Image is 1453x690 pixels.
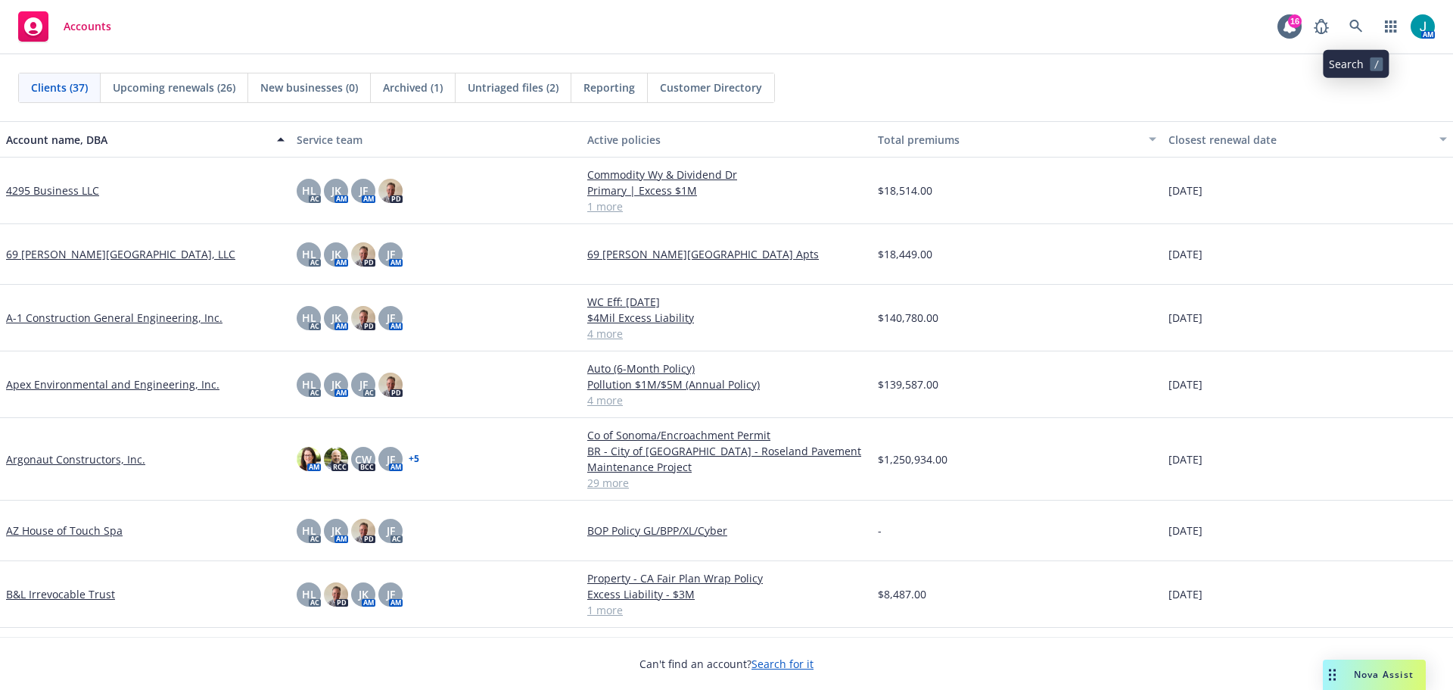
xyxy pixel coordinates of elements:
span: Archived (1) [383,80,443,95]
span: HL [302,183,316,198]
span: $139,587.00 [878,376,938,392]
a: Apex Environmental and Engineering, Inc. [6,376,219,392]
span: JK [331,523,341,539]
a: BR - City of [GEOGRAPHIC_DATA] - Roseland Pavement Maintenance Project [587,443,866,475]
div: 16 [1288,13,1302,27]
span: Customer Directory [660,80,762,95]
span: JF [387,523,395,539]
a: Switch app [1376,11,1406,42]
img: photo [324,447,348,471]
span: $1,250,934.00 [878,451,947,467]
img: photo [1411,14,1435,39]
span: Can't find an account? [639,656,814,672]
span: JK [331,183,341,198]
span: [DATE] [1168,586,1203,602]
span: JF [359,183,368,198]
button: Active policies [581,121,872,158]
a: 4 more [587,392,866,408]
a: Report a Bug [1306,11,1336,42]
span: CW [355,451,372,467]
a: Co of Sonoma/Encroachment Permit [587,427,866,443]
img: photo [351,306,375,330]
span: HL [302,246,316,262]
button: Nova Assist [1323,660,1426,690]
span: [DATE] [1168,183,1203,198]
span: Accounts [64,20,111,33]
img: photo [351,519,375,543]
span: [DATE] [1168,523,1203,539]
a: Pollution $1M/$5M (Annual Policy) [587,376,866,392]
a: Primary | Excess $1M [587,183,866,198]
div: Drag to move [1323,660,1342,690]
a: A-1 Construction General Engineering, Inc. [6,310,222,326]
span: $8,487.00 [878,586,926,602]
span: HL [302,310,316,326]
span: JF [359,376,368,392]
a: 69 [PERSON_NAME][GEOGRAPHIC_DATA] Apts [587,246,866,262]
span: HL [302,376,316,392]
span: [DATE] [1168,246,1203,262]
div: Closest renewal date [1168,132,1430,148]
span: [DATE] [1168,376,1203,392]
a: Accounts [12,5,117,48]
span: Clients (37) [31,80,88,95]
img: photo [324,582,348,607]
span: JF [387,451,395,467]
span: JK [331,376,341,392]
a: AZ House of Touch Spa [6,523,123,539]
div: Active policies [587,132,866,148]
a: + 5 [409,454,419,464]
img: photo [297,447,321,471]
a: Search for it [751,657,814,671]
span: New businesses (0) [260,80,358,95]
span: [DATE] [1168,310,1203,326]
a: Commodity Wy & Dividend Dr [587,167,866,183]
a: 4 more [587,326,866,342]
img: photo [378,373,403,397]
span: JK [359,586,369,602]
span: [DATE] [1168,451,1203,467]
span: $18,514.00 [878,183,932,198]
a: Search [1341,11,1371,42]
span: JF [387,310,395,326]
button: Closest renewal date [1162,121,1453,158]
button: Total premiums [872,121,1162,158]
span: JK [331,246,341,262]
div: Service team [297,132,575,148]
a: Argonaut Constructors, Inc. [6,451,145,467]
span: HL [302,586,316,602]
a: 1 more [587,602,866,618]
a: $4Mil Excess Liability [587,310,866,326]
a: Auto (6-Month Policy) [587,361,866,376]
a: BOP Policy GL/BPP/XL/Cyber [587,523,866,539]
span: $18,449.00 [878,246,932,262]
span: JF [387,586,395,602]
span: $140,780.00 [878,310,938,326]
span: JK [331,310,341,326]
a: 69 [PERSON_NAME][GEOGRAPHIC_DATA], LLC [6,246,235,262]
a: B&L Irrevocable Trust [6,586,115,602]
span: - [878,523,882,539]
div: Total premiums [878,132,1140,148]
button: Service team [291,121,581,158]
span: Reporting [583,80,635,95]
a: Property - CA Fair Plan Wrap Policy [587,570,866,586]
a: 29 more [587,475,866,491]
img: photo [351,242,375,267]
span: Untriaged files (2) [468,80,558,95]
span: JF [387,246,395,262]
a: 1 more [587,198,866,214]
a: 4295 Business LLC [6,183,99,198]
img: photo [378,179,403,203]
a: Excess Liability - $3M [587,586,866,602]
span: Upcoming renewals (26) [113,80,235,95]
span: HL [302,523,316,539]
span: Nova Assist [1354,668,1414,681]
a: WC Eff: [DATE] [587,294,866,310]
